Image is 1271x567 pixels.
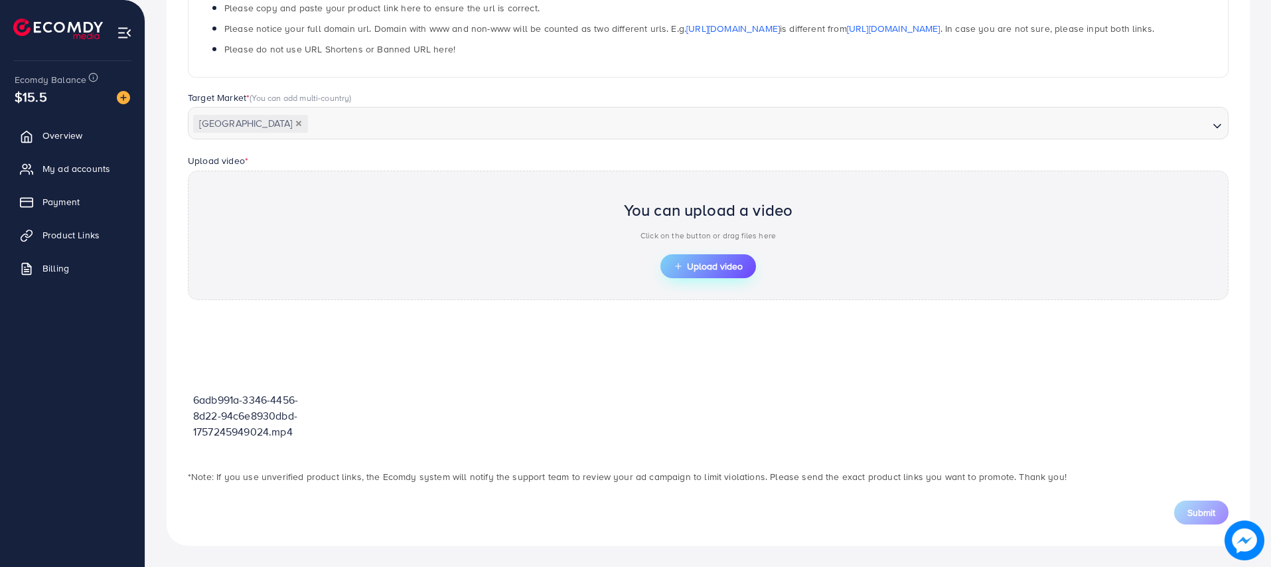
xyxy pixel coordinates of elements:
span: $15.5 [12,82,49,112]
p: *Note: If you use unverified product links, the Ecomdy system will notify the support team to rev... [188,469,1229,485]
span: Product Links [42,228,100,242]
a: Billing [10,255,135,282]
span: Please copy and paste your product link here to ensure the url is correct. [224,1,540,15]
label: Upload video [188,154,248,167]
span: Submit [1187,506,1215,519]
span: Ecomdy Balance [15,73,86,86]
span: Payment [42,195,80,208]
a: [URL][DOMAIN_NAME] [686,22,780,35]
span: (You can add multi-country) [250,92,351,104]
div: Search for option [188,107,1229,139]
p: 6adb991a-3346-4456-8d22-94c6e8930dbd-1757245949024.mp4 [193,392,319,440]
a: My ad accounts [10,155,135,182]
img: image [1225,521,1264,560]
span: [GEOGRAPHIC_DATA] [193,115,308,133]
span: Billing [42,262,69,275]
a: Product Links [10,222,135,248]
input: Search for option [309,114,1207,135]
img: logo [13,19,103,39]
p: Click on the button or drag files here [624,228,793,244]
label: Target Market [188,91,352,104]
span: Upload video [674,262,743,271]
img: image [117,91,130,104]
a: [URL][DOMAIN_NAME] [847,22,940,35]
button: Submit [1174,501,1229,525]
button: Deselect Pakistan [295,120,302,127]
a: Payment [10,189,135,215]
span: Overview [42,129,82,142]
span: Please notice your full domain url. Domain with www and non-www will be counted as two different ... [224,22,1154,35]
span: My ad accounts [42,162,110,175]
h2: You can upload a video [624,201,793,220]
a: Overview [10,122,135,149]
img: menu [117,25,132,40]
span: Please do not use URL Shortens or Banned URL here! [224,42,455,56]
button: Upload video [660,254,756,278]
